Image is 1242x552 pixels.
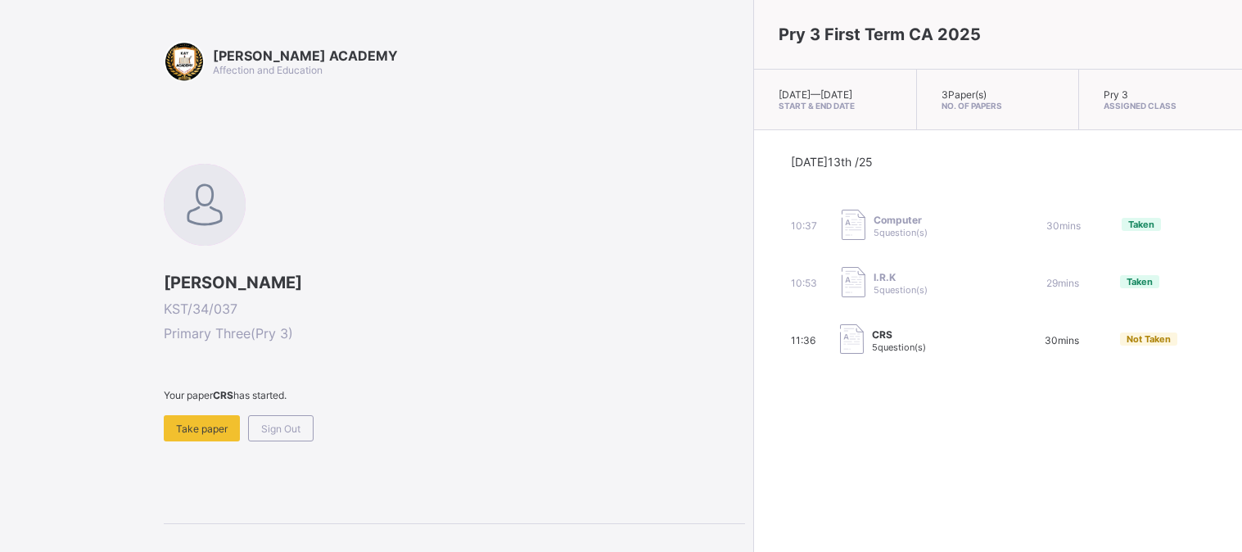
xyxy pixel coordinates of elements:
[213,389,233,401] b: CRS
[1046,219,1081,232] span: 30 mins
[942,101,1055,111] span: No. of Papers
[842,267,865,297] img: take_paper.cd97e1aca70de81545fe8e300f84619e.svg
[874,271,928,283] span: I.R.K
[1045,334,1079,346] span: 30 mins
[840,324,864,355] img: take_paper.cd97e1aca70de81545fe8e300f84619e.svg
[874,214,928,226] span: Computer
[164,273,745,292] span: [PERSON_NAME]
[213,64,323,76] span: Affection and Education
[842,210,865,240] img: take_paper.cd97e1aca70de81545fe8e300f84619e.svg
[213,48,398,64] span: [PERSON_NAME] ACADEMY
[1127,276,1153,287] span: Taken
[874,284,928,296] span: 5 question(s)
[791,334,815,346] span: 11:36
[164,325,745,342] span: Primary Three ( Pry 3 )
[791,219,817,232] span: 10:37
[1046,277,1079,289] span: 29 mins
[1104,101,1217,111] span: Assigned Class
[261,423,300,435] span: Sign Out
[791,155,873,169] span: [DATE] 13th /25
[874,227,928,238] span: 5 question(s)
[176,423,228,435] span: Take paper
[872,328,926,341] span: CRS
[942,88,987,101] span: 3 Paper(s)
[1128,219,1154,230] span: Taken
[164,301,745,317] span: KST/34/037
[872,342,926,353] span: 5 question(s)
[164,389,745,401] span: Your paper has started.
[779,88,852,101] span: [DATE] — [DATE]
[791,277,817,289] span: 10:53
[779,25,981,44] span: Pry 3 First Term CA 2025
[779,101,892,111] span: Start & End Date
[1104,88,1128,101] span: Pry 3
[1127,333,1171,345] span: Not Taken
